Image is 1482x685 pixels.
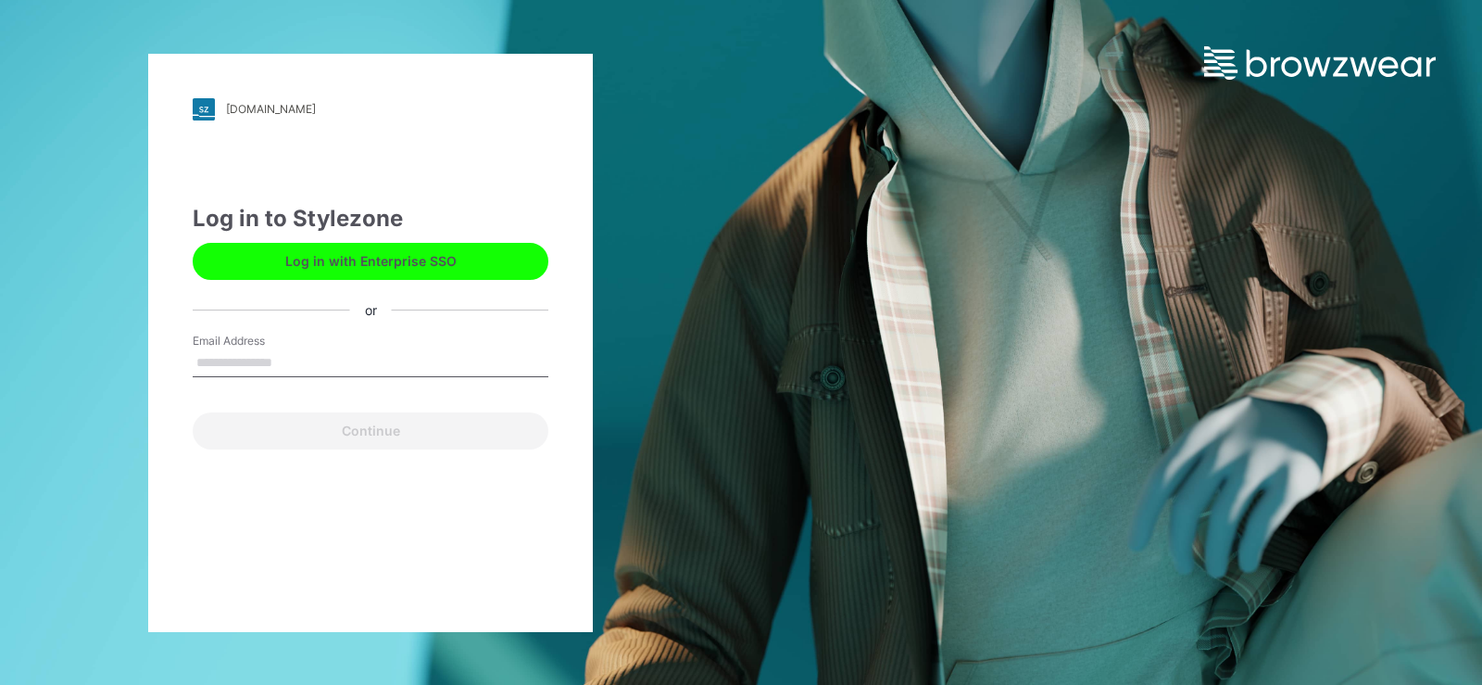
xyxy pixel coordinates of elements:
div: Log in to Stylezone [193,202,548,235]
button: Log in with Enterprise SSO [193,243,548,280]
a: [DOMAIN_NAME] [193,98,548,121]
div: or [350,300,392,320]
img: stylezone-logo.562084cfcfab977791bfbf7441f1a819.svg [193,98,215,121]
label: Email Address [193,333,322,349]
img: browzwear-logo.e42bd6dac1945053ebaf764b6aa21510.svg [1204,46,1436,80]
div: [DOMAIN_NAME] [226,102,316,116]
